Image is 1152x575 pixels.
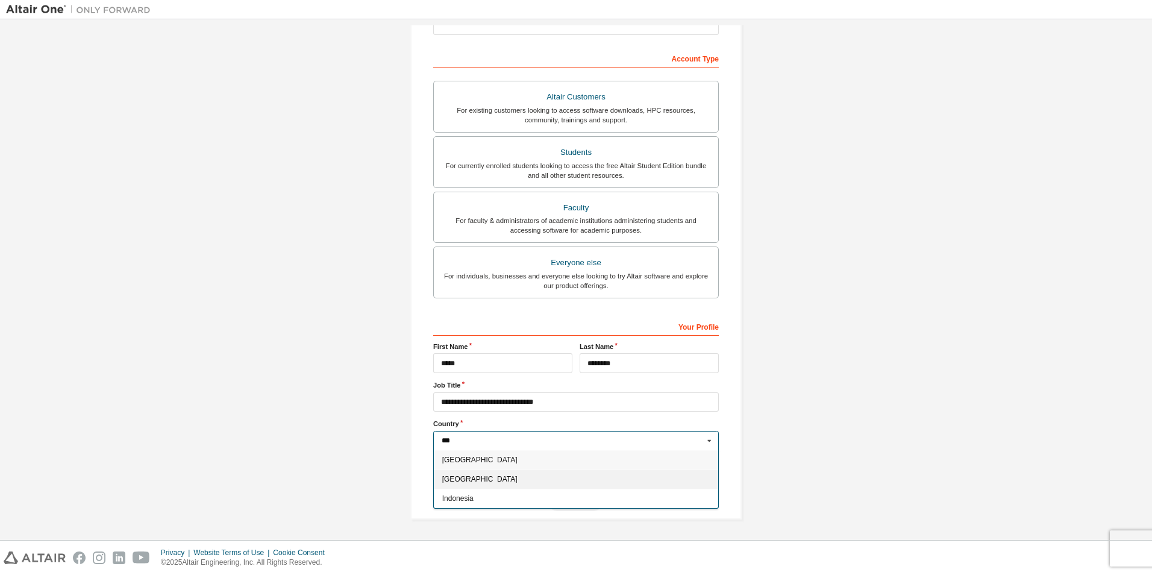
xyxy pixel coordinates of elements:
div: Students [441,144,711,161]
span: [GEOGRAPHIC_DATA] [442,476,710,483]
img: altair_logo.svg [4,551,66,564]
div: Your Profile [433,316,719,336]
img: instagram.svg [93,551,105,564]
div: Altair Customers [441,89,711,105]
label: Job Title [433,380,719,390]
div: Account Type [433,48,719,68]
div: Faculty [441,200,711,216]
div: Everyone else [441,254,711,271]
img: youtube.svg [133,551,150,564]
div: For faculty & administrators of academic institutions administering students and accessing softwa... [441,216,711,235]
div: Privacy [161,548,193,558]
div: For individuals, businesses and everyone else looking to try Altair software and explore our prod... [441,271,711,291]
img: linkedin.svg [113,551,125,564]
label: Country [433,419,719,429]
img: Altair One [6,4,157,16]
label: Last Name [580,342,719,351]
div: For existing customers looking to access software downloads, HPC resources, community, trainings ... [441,105,711,125]
div: Cookie Consent [273,548,331,558]
span: [GEOGRAPHIC_DATA] [442,456,710,463]
span: Indonesia [442,495,710,502]
p: © 2025 Altair Engineering, Inc. All Rights Reserved. [161,558,332,568]
div: For currently enrolled students looking to access the free Altair Student Edition bundle and all ... [441,161,711,180]
img: facebook.svg [73,551,86,564]
label: First Name [433,342,572,351]
div: Website Terms of Use [193,548,273,558]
